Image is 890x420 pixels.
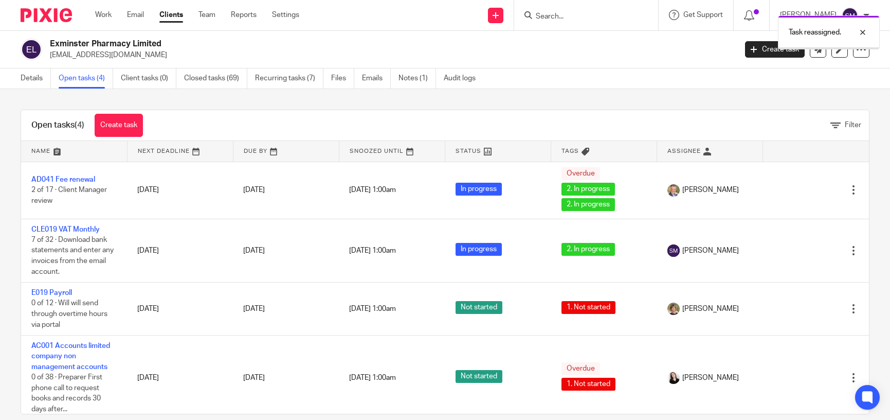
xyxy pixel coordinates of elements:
[31,120,84,131] h1: Open tasks
[243,247,265,254] span: [DATE]
[561,362,600,375] span: Overdue
[561,378,615,391] span: 1. Not started
[127,283,233,336] td: [DATE]
[95,114,143,137] a: Create task
[561,148,579,154] span: Tags
[682,185,739,195] span: [PERSON_NAME]
[682,304,739,314] span: [PERSON_NAME]
[21,39,42,60] img: svg%3E
[31,374,102,413] span: 0 of 38 · Preparer First phone call to request books and records 30 days after...
[21,8,72,22] img: Pixie
[561,301,615,314] span: 1. Not started
[127,10,144,20] a: Email
[349,374,396,381] span: [DATE] 1:00am
[561,198,615,211] span: 2. In progress
[95,10,112,20] a: Work
[667,303,680,315] img: High%20Res%20Andrew%20Price%20Accountants_Poppy%20Jakes%20photography-1142.jpg
[184,68,247,89] a: Closed tasks (69)
[198,10,215,20] a: Team
[667,184,680,197] img: High%20Res%20Andrew%20Price%20Accountants_Poppy%20Jakes%20photography-1109.jpg
[243,374,265,381] span: [DATE]
[845,121,861,129] span: Filter
[159,10,183,20] a: Clients
[456,301,502,314] span: Not started
[789,27,841,38] p: Task reassigned.
[667,244,680,257] img: svg%3E
[398,68,436,89] a: Notes (1)
[31,289,72,296] a: E019 Payroll
[456,183,502,196] span: In progress
[349,247,396,254] span: [DATE] 1:00am
[50,50,730,60] p: [EMAIL_ADDRESS][DOMAIN_NAME]
[682,373,739,383] span: [PERSON_NAME]
[31,300,107,328] span: 0 of 12 · Will will send through overtime hours via portal
[31,186,107,204] span: 2 of 17 · Client Manager review
[745,41,805,58] a: Create task
[682,246,739,256] span: [PERSON_NAME]
[50,39,594,49] h2: Exminster Pharmacy Limited
[31,176,95,183] a: AD041 Fee renewal
[21,68,51,89] a: Details
[272,10,299,20] a: Settings
[456,370,502,383] span: Not started
[842,7,858,24] img: svg%3E
[331,68,354,89] a: Files
[362,68,391,89] a: Emails
[31,236,114,275] span: 7 of 32 · Download bank statements and enter any invoices from the email account.
[667,372,680,384] img: HR%20Andrew%20Price_Molly_Poppy%20Jakes%20Photography-7.jpg
[121,68,176,89] a: Client tasks (0)
[31,342,110,371] a: AC001 Accounts limited company non management accounts
[59,68,113,89] a: Open tasks (4)
[127,336,233,420] td: [DATE]
[231,10,257,20] a: Reports
[561,243,615,256] span: 2. In progress
[243,305,265,312] span: [DATE]
[127,162,233,219] td: [DATE]
[456,148,481,154] span: Status
[350,148,404,154] span: Snoozed Until
[456,243,502,256] span: In progress
[444,68,483,89] a: Audit logs
[349,186,396,194] span: [DATE] 1:00am
[255,68,323,89] a: Recurring tasks (7)
[31,226,100,233] a: CLE019 VAT Monthly
[561,167,600,180] span: Overdue
[243,186,265,194] span: [DATE]
[127,219,233,283] td: [DATE]
[75,121,84,129] span: (4)
[561,183,615,196] span: 2. In progress
[349,305,396,312] span: [DATE] 1:00am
